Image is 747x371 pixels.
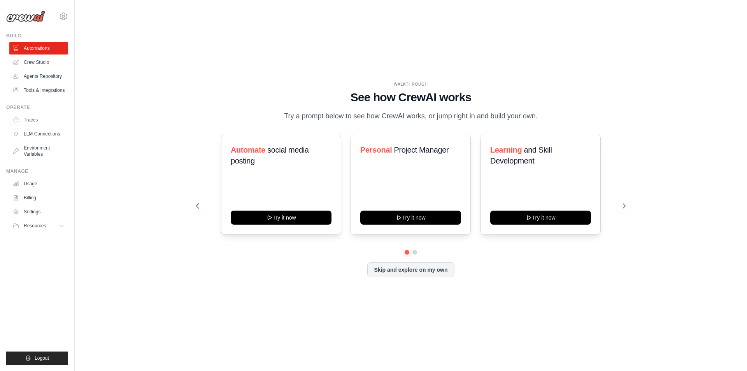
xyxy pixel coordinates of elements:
span: social media posting [231,146,309,165]
a: Automations [9,42,68,55]
div: Build [6,33,68,39]
span: Logout [35,355,49,361]
a: LLM Connections [9,128,68,140]
a: Settings [9,206,68,218]
button: Try it now [360,211,461,225]
img: Logo [6,11,45,22]
a: Crew Studio [9,56,68,69]
button: Try it now [490,211,591,225]
button: Logout [6,352,68,365]
div: Manage [6,168,68,174]
span: Resources [24,223,46,229]
a: Traces [9,114,68,126]
button: Resources [9,220,68,232]
span: Project Manager [394,146,449,154]
a: Billing [9,192,68,204]
button: Try it now [231,211,331,225]
a: Usage [9,178,68,190]
div: Operate [6,104,68,111]
button: Skip and explore on my own [367,262,454,277]
a: Agents Repository [9,70,68,83]
span: Learning [490,146,522,154]
a: Tools & Integrations [9,84,68,97]
span: Automate [231,146,265,154]
a: Environment Variables [9,142,68,160]
h1: See how CrewAI works [196,90,626,104]
span: Personal [360,146,392,154]
span: and Skill Development [490,146,552,165]
div: WALKTHROUGH [196,81,626,87]
p: Try a prompt below to see how CrewAI works, or jump right in and build your own. [280,111,542,122]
